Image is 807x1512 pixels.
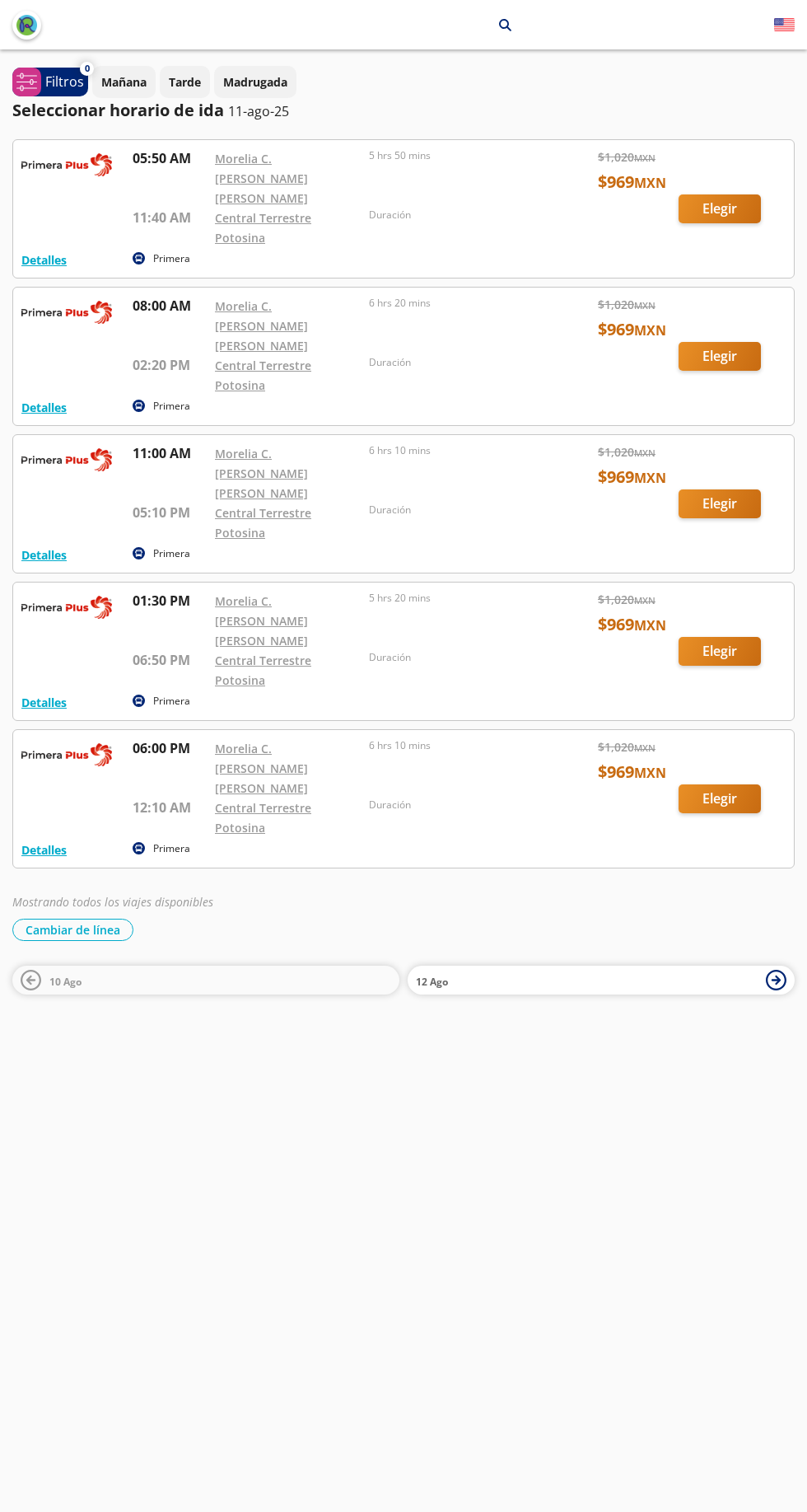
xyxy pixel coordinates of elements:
[12,966,399,995] button: 10 Ago
[45,72,84,91] p: Filtros
[12,11,41,40] button: back
[215,210,311,246] a: Central Terrestre Potosina
[215,741,308,796] a: Morelia C. [PERSON_NAME] [PERSON_NAME]
[21,841,67,859] button: Detalles
[300,16,343,34] p: Morelia
[215,298,308,353] a: Morelia C. [PERSON_NAME] [PERSON_NAME]
[12,919,133,941] button: Cambiar de línea
[215,653,311,688] a: Central Terrestre Potosina
[416,975,448,989] span: 12 Ago
[21,546,67,564] button: Detalles
[215,358,311,393] a: Central Terrestre Potosina
[21,694,67,711] button: Detalles
[774,15,795,35] button: English
[21,399,67,416] button: Detalles
[92,66,156,98] button: Mañana
[214,66,296,98] button: Madrugada
[363,16,487,34] p: [GEOGRAPHIC_DATA][PERSON_NAME]
[12,98,224,123] p: Seleccionar horario de ida
[85,62,90,76] span: 0
[408,966,795,995] button: 12 Ago
[12,68,88,96] button: 0Filtros
[153,251,190,266] p: Primera
[101,73,147,91] p: Mañana
[153,399,190,414] p: Primera
[153,546,190,561] p: Primera
[228,101,289,121] p: 11-ago-25
[215,800,311,836] a: Central Terrestre Potosina
[215,151,308,206] a: Morelia C. [PERSON_NAME] [PERSON_NAME]
[215,593,308,648] a: Morelia C. [PERSON_NAME] [PERSON_NAME]
[49,975,82,989] span: 10 Ago
[223,73,287,91] p: Madrugada
[153,841,190,856] p: Primera
[153,694,190,709] p: Primera
[21,251,67,269] button: Detalles
[215,446,308,501] a: Morelia C. [PERSON_NAME] [PERSON_NAME]
[12,894,213,910] em: Mostrando todos los viajes disponibles
[160,66,210,98] button: Tarde
[215,505,311,541] a: Central Terrestre Potosina
[169,73,201,91] p: Tarde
